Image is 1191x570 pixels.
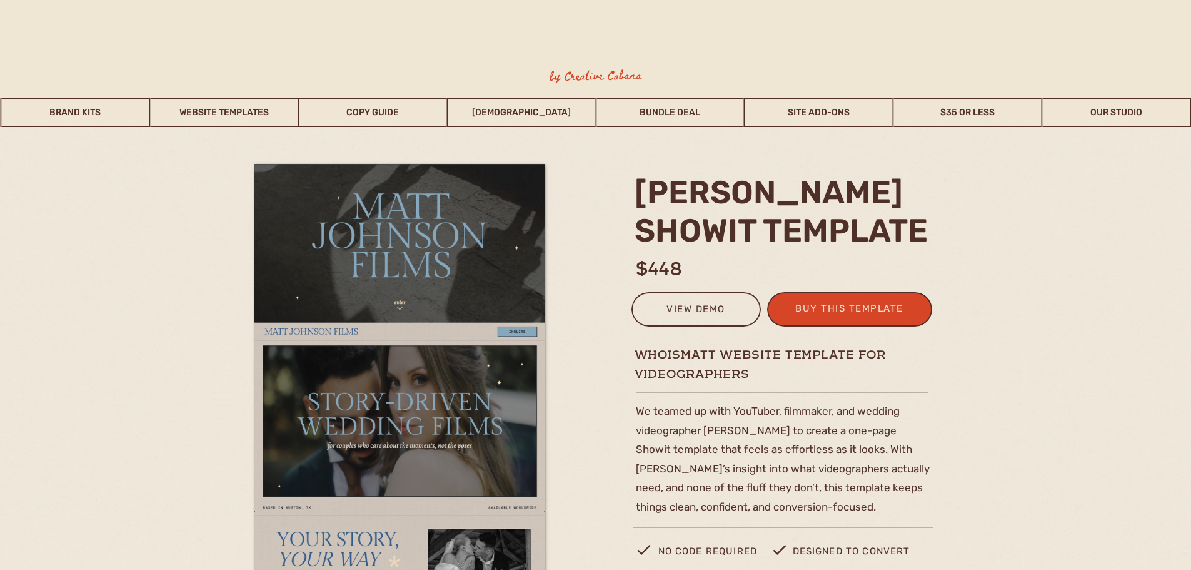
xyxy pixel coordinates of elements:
a: Website Templates [150,98,298,127]
a: $35 or Less [894,98,1042,127]
a: buy this template [788,300,911,321]
a: view demo [640,301,753,322]
h2: [PERSON_NAME] Showit template [635,173,937,248]
a: [DEMOGRAPHIC_DATA] [448,98,595,127]
a: Brand Kits [2,98,149,127]
a: Site Add-Ons [745,98,893,127]
h1: whoismatt website template for videographers [635,347,978,362]
a: Our Studio [1043,98,1190,127]
p: designed to convert [793,543,933,567]
h1: $448 [636,256,737,280]
p: We teamed up with YouTuber, filmmaker, and wedding videographer [PERSON_NAME] to create a one-pag... [636,402,933,539]
a: Copy Guide [299,98,446,127]
h3: by Creative Cabana [539,67,652,86]
p: no code required [658,543,771,567]
a: Bundle Deal [596,98,744,127]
